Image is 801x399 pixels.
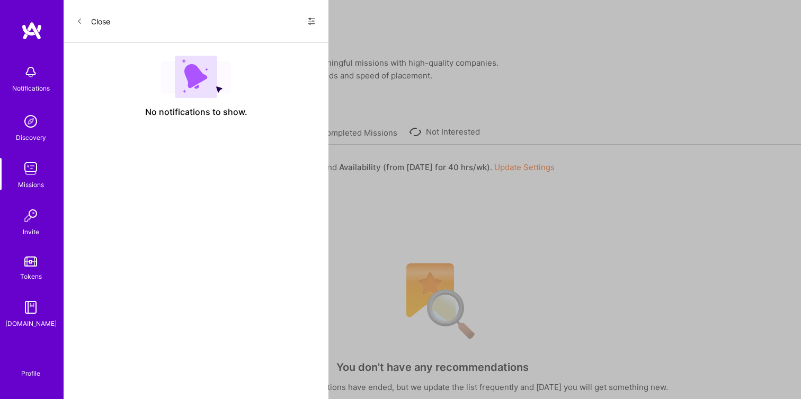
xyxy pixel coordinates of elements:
div: Discovery [16,132,46,143]
div: Missions [18,179,44,190]
img: teamwork [20,158,41,179]
button: Close [76,13,110,30]
img: Invite [20,205,41,226]
img: tokens [24,256,37,267]
div: [DOMAIN_NAME] [5,318,57,329]
img: guide book [20,297,41,318]
div: Notifications [12,83,50,94]
a: Profile [17,357,44,378]
div: Profile [21,368,40,378]
img: discovery [20,111,41,132]
img: bell [20,61,41,83]
img: logo [21,21,42,40]
div: Invite [23,226,39,237]
img: empty [161,56,231,98]
span: No notifications to show. [145,107,247,118]
div: Tokens [20,271,42,282]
